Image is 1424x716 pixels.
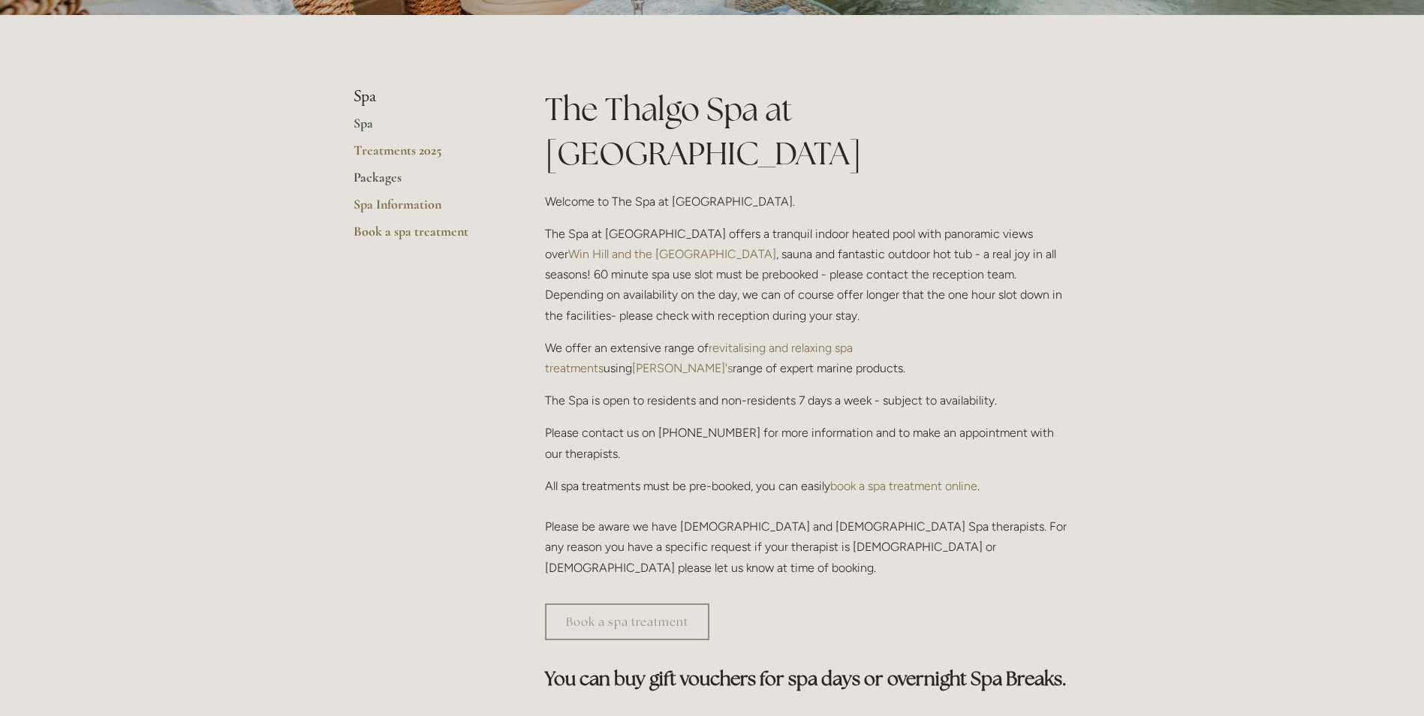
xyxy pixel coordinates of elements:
p: Welcome to The Spa at [GEOGRAPHIC_DATA]. [545,191,1071,212]
a: Book a spa treatment [354,223,497,250]
a: book a spa treatment online [830,479,977,493]
p: We offer an extensive range of using range of expert marine products. [545,338,1071,378]
a: Spa [354,115,497,142]
li: Spa [354,87,497,107]
h1: The Thalgo Spa at [GEOGRAPHIC_DATA] [545,87,1071,176]
p: All spa treatments must be pre-booked, you can easily . Please be aware we have [DEMOGRAPHIC_DATA... [545,476,1071,578]
p: Please contact us on [PHONE_NUMBER] for more information and to make an appointment with our ther... [545,423,1071,463]
a: Spa Information [354,196,497,223]
strong: You can buy gift vouchers for spa days or overnight Spa Breaks. [545,666,1067,690]
a: Packages [354,169,497,196]
a: Treatments 2025 [354,142,497,169]
a: Book a spa treatment [545,603,709,640]
a: [PERSON_NAME]'s [632,361,733,375]
p: The Spa at [GEOGRAPHIC_DATA] offers a tranquil indoor heated pool with panoramic views over , sau... [545,224,1071,326]
a: Win Hill and the [GEOGRAPHIC_DATA] [568,247,776,261]
p: The Spa is open to residents and non-residents 7 days a week - subject to availability. [545,390,1071,411]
